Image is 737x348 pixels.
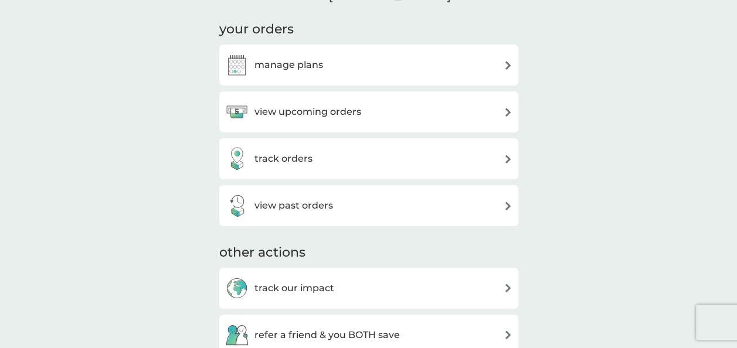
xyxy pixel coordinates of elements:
img: arrow right [504,202,512,210]
h3: track our impact [254,281,334,296]
img: arrow right [504,108,512,117]
h3: your orders [219,21,294,39]
img: arrow right [504,155,512,163]
img: arrow right [504,61,512,70]
h3: manage plans [254,57,323,73]
h3: refer a friend & you BOTH save [254,327,400,343]
h3: track orders [254,151,313,166]
img: arrow right [504,330,512,339]
img: arrow right [504,284,512,292]
h3: view past orders [254,198,333,213]
h3: view upcoming orders [254,104,361,120]
h3: other actions [219,244,305,262]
